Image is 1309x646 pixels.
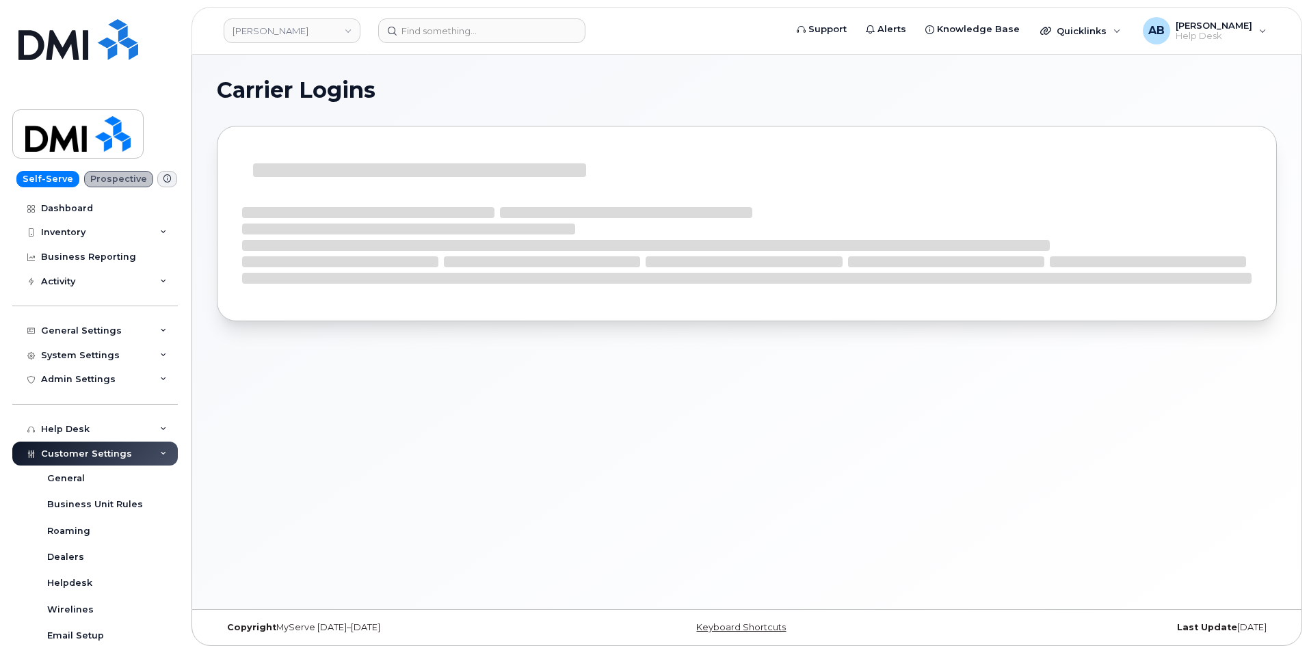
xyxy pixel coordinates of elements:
[227,622,276,632] strong: Copyright
[217,622,570,633] div: MyServe [DATE]–[DATE]
[1177,622,1237,632] strong: Last Update
[696,622,786,632] a: Keyboard Shortcuts
[217,80,375,100] span: Carrier Logins
[923,622,1277,633] div: [DATE]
